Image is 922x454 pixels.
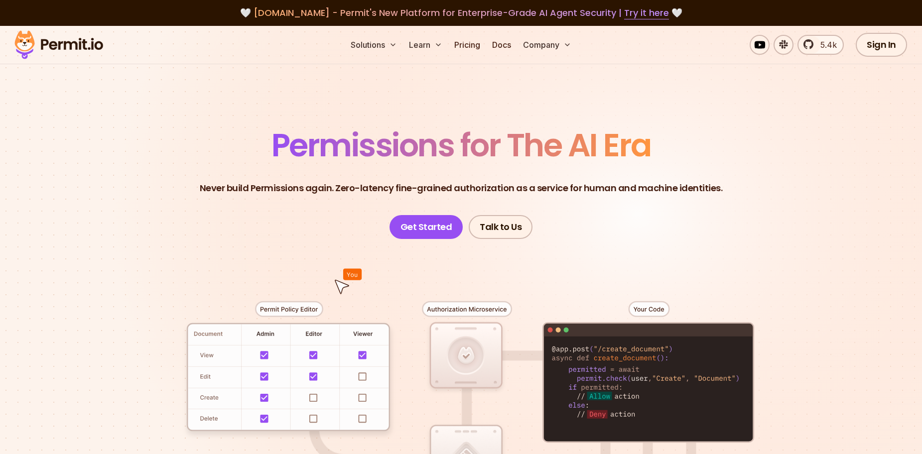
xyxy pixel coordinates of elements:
[347,35,401,55] button: Solutions
[624,6,669,19] a: Try it here
[200,181,723,195] p: Never build Permissions again. Zero-latency fine-grained authorization as a service for human and...
[814,39,837,51] span: 5.4k
[450,35,484,55] a: Pricing
[254,6,669,19] span: [DOMAIN_NAME] - Permit's New Platform for Enterprise-Grade AI Agent Security |
[405,35,446,55] button: Learn
[519,35,575,55] button: Company
[488,35,515,55] a: Docs
[271,123,651,167] span: Permissions for The AI Era
[797,35,844,55] a: 5.4k
[10,28,108,62] img: Permit logo
[390,215,463,239] a: Get Started
[469,215,532,239] a: Talk to Us
[856,33,907,57] a: Sign In
[24,6,898,20] div: 🤍 🤍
